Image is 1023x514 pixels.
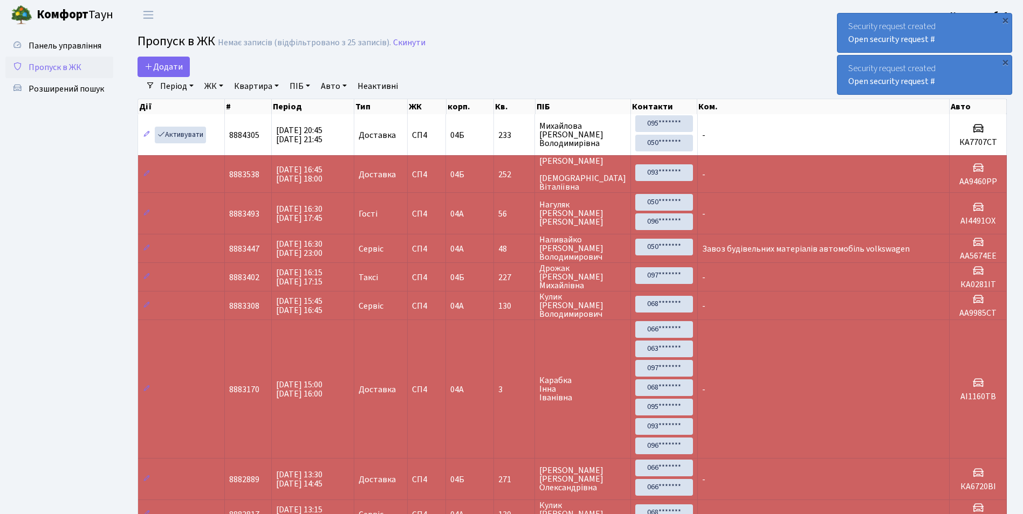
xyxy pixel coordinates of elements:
[539,376,626,402] span: Карабка Інна Іванівна
[359,170,396,179] span: Доставка
[702,129,705,141] span: -
[145,61,183,73] span: Додати
[138,99,225,114] th: Дії
[498,302,531,310] span: 130
[200,77,228,95] a: ЖК
[276,203,322,224] span: [DATE] 16:30 [DATE] 17:45
[697,99,950,114] th: Ком.
[138,32,215,51] span: Пропуск в ЖК
[539,235,626,261] span: Наливайко [PERSON_NAME] Володимирович
[229,243,259,255] span: 8883447
[359,131,396,140] span: Доставка
[950,9,1010,21] b: Консьєрж б. 4.
[229,208,259,220] span: 8883493
[702,384,705,395] span: -
[450,208,464,220] span: 04А
[229,169,259,180] span: 8883538
[631,99,698,114] th: Контакти
[1000,57,1011,67] div: ×
[229,300,259,312] span: 8883308
[359,475,396,484] span: Доставка
[276,124,322,145] span: [DATE] 20:45 [DATE] 21:45
[156,77,198,95] a: Період
[225,99,272,114] th: #
[450,129,464,141] span: 04Б
[5,78,113,100] a: Розширений пошук
[702,169,705,180] span: -
[954,482,1002,492] h5: КА6720ВІ
[450,474,464,485] span: 04Б
[29,83,104,95] span: Розширений пошук
[498,273,531,282] span: 227
[5,35,113,57] a: Панель управління
[702,208,705,220] span: -
[37,6,88,23] b: Комфорт
[135,6,162,24] button: Переключити навігацію
[848,75,935,87] a: Open security request #
[954,137,1002,148] h5: КА7707СТ
[29,40,101,52] span: Панель управління
[359,245,383,253] span: Сервіс
[359,210,377,218] span: Гості
[848,33,935,45] a: Open security request #
[498,170,531,179] span: 252
[954,177,1002,187] h5: АА9460РР
[450,243,464,255] span: 04А
[412,131,441,140] span: СП4
[11,4,32,26] img: logo.png
[276,164,322,185] span: [DATE] 16:45 [DATE] 18:00
[539,293,626,318] span: Кулик [PERSON_NAME] Володимирович
[218,38,391,48] div: Немає записів (відфільтровано з 25 записів).
[954,216,1002,226] h5: АІ4491ОХ
[276,295,322,316] span: [DATE] 15:45 [DATE] 16:45
[276,267,322,288] span: [DATE] 16:15 [DATE] 17:15
[155,127,206,143] a: Активувати
[229,272,259,283] span: 8883402
[276,469,322,490] span: [DATE] 13:30 [DATE] 14:45
[276,379,322,400] span: [DATE] 15:00 [DATE] 16:00
[498,131,531,140] span: 233
[272,99,354,114] th: Період
[229,129,259,141] span: 8884305
[412,475,441,484] span: СП4
[498,475,531,484] span: 271
[5,57,113,78] a: Пропуск в ЖК
[494,99,535,114] th: Кв.
[498,210,531,218] span: 56
[412,273,441,282] span: СП4
[498,245,531,253] span: 48
[37,6,113,24] span: Таун
[702,300,705,312] span: -
[450,384,464,395] span: 04А
[1000,15,1011,25] div: ×
[408,99,446,114] th: ЖК
[354,99,408,114] th: Тип
[359,302,383,310] span: Сервіс
[837,55,1012,94] div: Security request created
[393,38,425,48] a: Скинути
[412,245,441,253] span: СП4
[317,77,351,95] a: Авто
[954,280,1002,290] h5: КА0281ІТ
[837,13,1012,52] div: Security request created
[539,466,626,492] span: [PERSON_NAME] [PERSON_NAME] Олександрівна
[412,210,441,218] span: СП4
[950,99,1007,114] th: Авто
[412,302,441,310] span: СП4
[954,251,1002,261] h5: АА5674ЕЕ
[353,77,402,95] a: Неактивні
[702,272,705,283] span: -
[412,385,441,394] span: СП4
[230,77,283,95] a: Квартира
[954,308,1002,318] h5: AA9985CT
[412,170,441,179] span: СП4
[450,169,464,180] span: 04Б
[229,384,259,395] span: 8883170
[447,99,495,114] th: корп.
[539,122,626,148] span: Михайлова [PERSON_NAME] Володимирівна
[450,272,464,283] span: 04Б
[539,157,626,191] span: [PERSON_NAME] [DEMOGRAPHIC_DATA] Віталіївна
[29,61,81,73] span: Пропуск в ЖК
[702,474,705,485] span: -
[539,200,626,226] span: Нагуляк [PERSON_NAME] [PERSON_NAME]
